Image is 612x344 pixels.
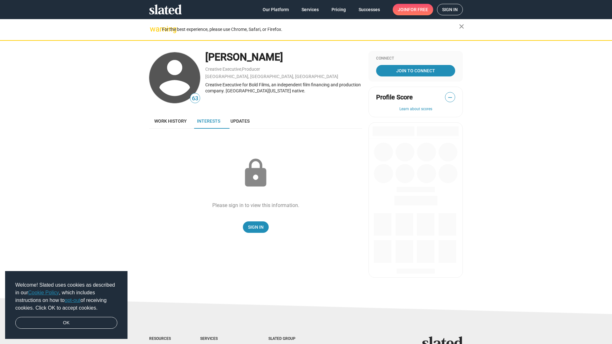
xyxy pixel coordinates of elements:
mat-icon: warning [150,25,157,33]
a: Sign in [437,4,463,15]
span: Interests [197,118,220,124]
a: dismiss cookie message [15,317,117,329]
span: for free [408,4,428,15]
a: Producer [242,67,260,72]
span: , [241,68,242,71]
span: Work history [154,118,187,124]
a: Join To Connect [376,65,455,76]
span: 63 [190,94,200,103]
a: Cookie Policy [28,290,59,295]
div: cookieconsent [5,271,127,339]
a: Interests [192,113,225,129]
a: Successes [353,4,385,15]
mat-icon: close [458,23,465,30]
span: Services [302,4,319,15]
a: Services [296,4,324,15]
div: Creative Executive for Bold Films, an independent film financing and production company. [GEOGRAP... [205,82,362,94]
a: Pricing [326,4,351,15]
a: Our Platform [258,4,294,15]
span: Our Platform [263,4,289,15]
span: Sign In [248,221,264,233]
span: Sign in [442,4,458,15]
div: Resources [149,336,175,341]
a: [GEOGRAPHIC_DATA], [GEOGRAPHIC_DATA], [GEOGRAPHIC_DATA] [205,74,338,79]
div: Slated Group [268,336,312,341]
span: Updates [230,118,250,124]
a: Joinfor free [393,4,433,15]
span: Profile Score [376,93,413,102]
div: For the best experience, please use Chrome, Safari, or Firefox. [162,25,459,34]
span: Welcome! Slated uses cookies as described in our , which includes instructions on how to of recei... [15,281,117,312]
button: Learn about scores [376,107,455,112]
div: Services [200,336,243,341]
div: [PERSON_NAME] [205,50,362,64]
span: Join [398,4,428,15]
span: Successes [359,4,380,15]
a: Updates [225,113,255,129]
a: opt-out [65,297,81,303]
a: Creative Executive [205,67,241,72]
a: Sign In [243,221,269,233]
span: Join To Connect [377,65,454,76]
a: Work history [149,113,192,129]
div: Connect [376,56,455,61]
span: — [445,93,455,102]
mat-icon: lock [240,157,272,189]
span: Pricing [331,4,346,15]
div: Please sign in to view this information. [212,202,299,209]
